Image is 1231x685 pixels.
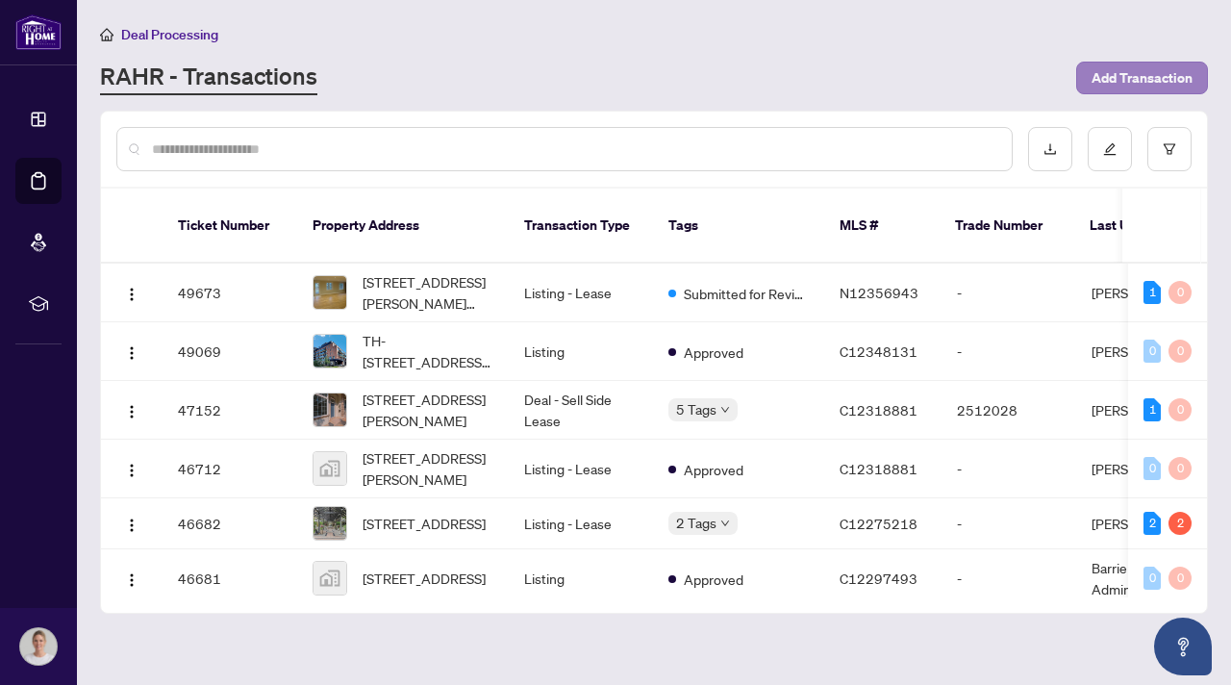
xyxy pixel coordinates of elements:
[163,264,297,322] td: 49673
[676,512,716,534] span: 2 Tags
[1076,62,1208,94] button: Add Transaction
[363,389,493,431] span: [STREET_ADDRESS][PERSON_NAME]
[1076,498,1220,549] td: [PERSON_NAME]
[314,452,346,485] img: thumbnail-img
[116,277,147,308] button: Logo
[100,61,317,95] a: RAHR - Transactions
[163,381,297,440] td: 47152
[684,342,743,363] span: Approved
[363,271,493,314] span: [STREET_ADDRESS][PERSON_NAME][PERSON_NAME]
[116,508,147,539] button: Logo
[1076,549,1220,608] td: Barrie Administrator
[1028,127,1072,171] button: download
[509,189,653,264] th: Transaction Type
[1076,322,1220,381] td: [PERSON_NAME]
[942,322,1076,381] td: -
[1143,512,1161,535] div: 2
[124,345,139,361] img: Logo
[163,549,297,608] td: 46681
[124,404,139,419] img: Logo
[653,189,824,264] th: Tags
[314,562,346,595] img: thumbnail-img
[684,459,743,480] span: Approved
[363,330,493,372] span: TH-[STREET_ADDRESS][PERSON_NAME]
[1076,264,1220,322] td: [PERSON_NAME]
[509,549,653,608] td: Listing
[163,322,297,381] td: 49069
[1092,63,1193,93] span: Add Transaction
[1163,142,1176,156] span: filter
[116,394,147,425] button: Logo
[840,284,918,301] span: N12356943
[1076,381,1220,440] td: [PERSON_NAME]
[116,336,147,367] button: Logo
[942,549,1076,608] td: -
[1143,398,1161,421] div: 1
[1143,567,1161,590] div: 0
[509,264,653,322] td: Listing - Lease
[1143,340,1161,363] div: 0
[509,322,653,381] td: Listing
[942,498,1076,549] td: -
[720,405,730,415] span: down
[314,276,346,309] img: thumbnail-img
[20,628,57,665] img: Profile Icon
[116,563,147,594] button: Logo
[1168,457,1192,480] div: 0
[124,463,139,478] img: Logo
[720,519,730,528] span: down
[163,498,297,549] td: 46682
[1088,127,1132,171] button: edit
[1154,618,1212,675] button: Open asap
[942,440,1076,498] td: -
[1168,512,1192,535] div: 2
[942,264,1076,322] td: -
[684,283,809,304] span: Submitted for Review
[124,518,139,533] img: Logo
[840,570,917,587] span: C12297493
[363,513,486,534] span: [STREET_ADDRESS]
[824,189,940,264] th: MLS #
[363,447,493,490] span: [STREET_ADDRESS][PERSON_NAME]
[1043,142,1057,156] span: download
[1168,567,1192,590] div: 0
[1147,127,1192,171] button: filter
[116,453,147,484] button: Logo
[1103,142,1117,156] span: edit
[509,498,653,549] td: Listing - Lease
[314,393,346,426] img: thumbnail-img
[163,189,297,264] th: Ticket Number
[121,26,218,43] span: Deal Processing
[676,398,716,420] span: 5 Tags
[509,381,653,440] td: Deal - Sell Side Lease
[840,460,917,477] span: C12318881
[1143,457,1161,480] div: 0
[684,569,743,590] span: Approved
[124,572,139,588] img: Logo
[840,515,917,532] span: C12275218
[1168,398,1192,421] div: 0
[314,335,346,368] img: thumbnail-img
[15,14,62,50] img: logo
[124,287,139,302] img: Logo
[840,401,917,419] span: C12318881
[1143,281,1161,304] div: 1
[1168,340,1192,363] div: 0
[1168,281,1192,304] div: 0
[940,189,1074,264] th: Trade Number
[314,507,346,540] img: thumbnail-img
[1074,189,1218,264] th: Last Updated By
[942,381,1076,440] td: 2512028
[840,342,917,360] span: C12348131
[509,440,653,498] td: Listing - Lease
[1076,440,1220,498] td: [PERSON_NAME]
[100,28,113,41] span: home
[363,568,486,589] span: [STREET_ADDRESS]
[297,189,509,264] th: Property Address
[163,440,297,498] td: 46712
